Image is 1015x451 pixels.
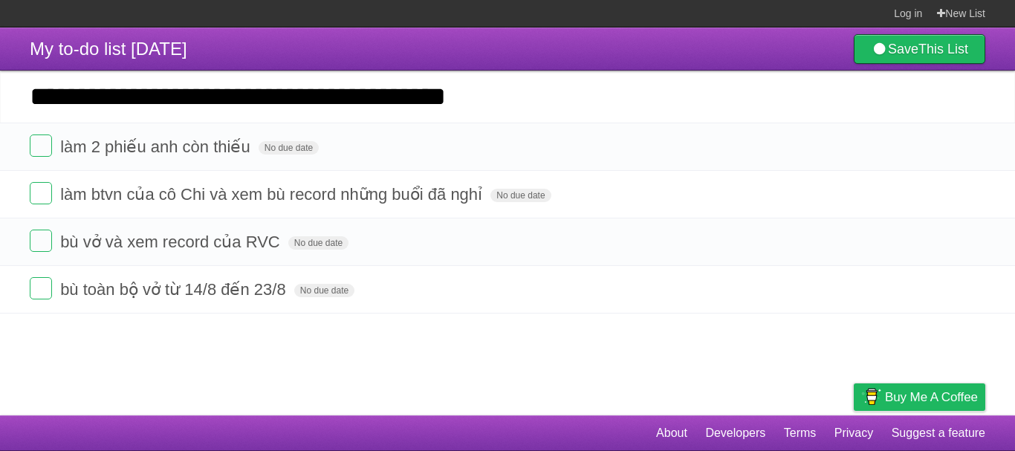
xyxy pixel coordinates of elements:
[30,134,52,157] label: Done
[892,419,985,447] a: Suggest a feature
[60,185,486,204] span: làm btvn của cô Chi và xem bù record những buổi đã nghỉ
[918,42,968,56] b: This List
[854,383,985,411] a: Buy me a coffee
[294,284,354,297] span: No due date
[30,277,52,299] label: Done
[288,236,348,250] span: No due date
[30,39,187,59] span: My to-do list [DATE]
[885,384,978,410] span: Buy me a coffee
[784,419,817,447] a: Terms
[60,233,284,251] span: bù vở và xem record của RVC
[30,182,52,204] label: Done
[60,280,290,299] span: bù toàn bộ vở từ 14/8 đến 23/8
[854,34,985,64] a: SaveThis List
[30,230,52,252] label: Done
[834,419,873,447] a: Privacy
[656,419,687,447] a: About
[60,137,254,156] span: làm 2 phiếu anh còn thiếu
[705,419,765,447] a: Developers
[259,141,319,155] span: No due date
[861,384,881,409] img: Buy me a coffee
[490,189,551,202] span: No due date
